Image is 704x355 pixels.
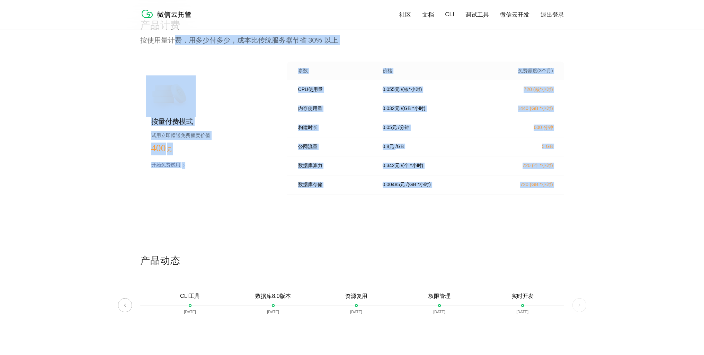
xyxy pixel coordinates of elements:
[492,106,553,112] p: 1440 (GB *小时)
[298,87,373,93] p: CPU使用量
[140,16,196,22] a: 微信云托管
[492,68,553,74] p: 免费额度(3个月)
[500,11,529,19] a: 微信云开发
[298,106,373,112] p: 内存使用量
[151,162,180,169] p: 开始免费试用
[383,182,405,188] p: 0.00485 元
[492,163,553,169] p: 720 (个 *小时)
[383,125,397,131] p: 0.05 元
[345,293,367,300] p: 资源复用
[140,35,564,45] p: 按使用量计费，用多少付多少，成本比传统服务器节省 30% 以上
[465,11,489,19] a: 调试工具
[433,310,445,314] p: [DATE]
[298,182,373,188] p: 数据库存储
[383,144,394,150] p: 0.8 元
[395,144,404,150] p: / GB
[492,182,553,188] p: 720 (GB *小时)
[151,117,265,127] p: 按量付费模式
[516,310,528,314] p: [DATE]
[428,293,451,300] p: 权限管理
[422,11,434,19] a: 文档
[298,68,373,74] p: 参数
[492,125,553,131] p: 600 分钟
[167,147,172,152] span: 元
[151,143,186,154] p: 400
[383,87,400,93] p: 0.055 元
[298,125,373,131] p: 构建时长
[184,310,196,314] p: [DATE]
[492,144,553,149] p: 5 GB
[511,293,534,300] p: 实时开发
[350,310,362,314] p: [DATE]
[445,11,454,18] a: CLI
[298,163,373,169] p: 数据库算力
[383,106,400,112] p: 0.032 元
[401,87,422,93] p: / (核*小时)
[398,125,409,131] p: / 分钟
[151,131,265,140] p: 试用立即赠送免费额度价值
[541,11,564,19] a: 退出登录
[267,310,279,314] p: [DATE]
[180,293,200,300] p: CLI工具
[401,163,424,169] p: / (个 *小时)
[298,144,373,150] p: 公网流量
[406,182,431,188] p: / (GB *小时)
[383,68,392,74] p: 价格
[140,254,564,268] p: 产品动态
[401,106,426,112] p: / (GB *小时)
[140,7,196,21] img: 微信云托管
[492,87,553,93] p: 720 (核*小时)
[383,163,400,169] p: 0.342 元
[255,293,291,300] p: 数据库8.0版本
[399,11,411,19] a: 社区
